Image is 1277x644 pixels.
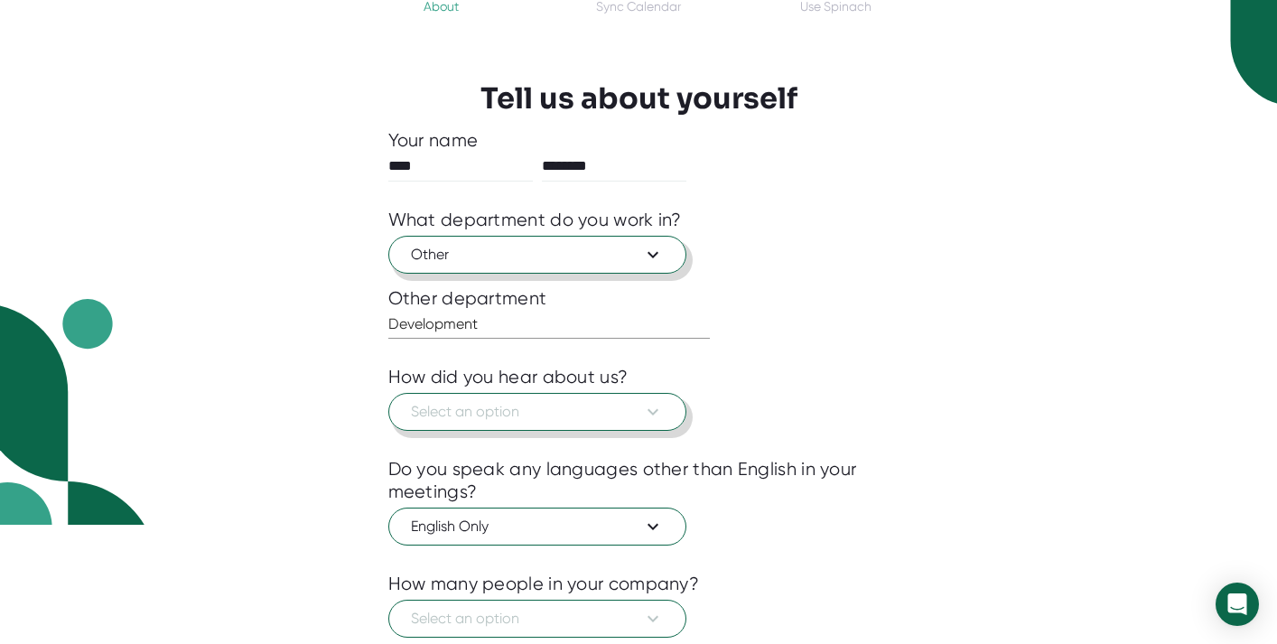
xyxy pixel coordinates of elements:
div: Do you speak any languages other than English in your meetings? [388,458,890,503]
span: English Only [411,516,664,537]
button: Other [388,236,686,274]
div: Open Intercom Messenger [1216,583,1259,626]
div: What department do you work in? [388,209,682,231]
span: Select an option [411,608,664,630]
input: What department? [388,310,710,339]
h3: Tell us about yourself [480,81,797,116]
button: Select an option [388,600,686,638]
div: Other department [388,287,890,310]
span: Select an option [411,401,664,423]
div: How many people in your company? [388,573,700,595]
div: How did you hear about us? [388,366,629,388]
button: English Only [388,508,686,546]
div: Your name [388,129,890,152]
button: Select an option [388,393,686,431]
span: Other [411,244,664,266]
